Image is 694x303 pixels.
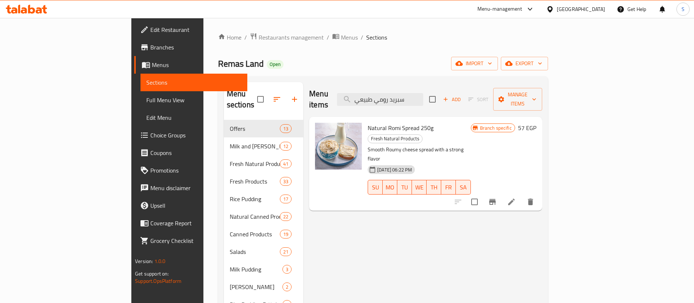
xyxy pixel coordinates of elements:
span: Restaurants management [259,33,324,42]
div: items [280,124,292,133]
span: TH [429,182,438,193]
div: Natural Canned Products22 [224,208,304,225]
span: Coupons [150,148,241,157]
a: Choice Groups [134,126,247,144]
h2: Menu items [309,88,328,110]
span: Natural Romi Spread 250g [368,122,434,133]
div: [GEOGRAPHIC_DATA] [557,5,605,13]
span: 22 [280,213,291,220]
span: [PERSON_NAME] [230,282,282,291]
span: Natural Canned Products [230,212,280,221]
div: items [282,265,292,274]
div: items [280,142,292,151]
span: Fresh Products [230,177,280,186]
span: import [457,59,492,68]
a: Upsell [134,197,247,214]
span: SU [371,182,380,193]
span: Milk Pudding [230,265,282,274]
span: Select section [425,92,440,107]
a: Grocery Checklist [134,232,247,250]
span: Sort sections [268,90,286,108]
div: Salads21 [224,243,304,260]
a: Full Menu View [140,91,247,109]
span: Coverage Report [150,219,241,228]
li: / [327,33,329,42]
span: Milk and [PERSON_NAME] [230,142,280,151]
button: FR [441,180,456,195]
span: 41 [280,160,291,167]
div: Canned Products19 [224,225,304,243]
div: Offers13 [224,120,304,137]
button: MO [383,180,397,195]
span: Sections [366,33,387,42]
span: Canned Products [230,230,280,239]
div: [PERSON_NAME]2 [224,278,304,296]
span: 33 [280,178,291,185]
span: Version: [135,256,153,266]
span: MO [386,182,394,193]
a: Menu disclaimer [134,179,247,197]
span: Offers [230,124,280,133]
div: Fresh Natural Products [230,159,280,168]
a: Coupons [134,144,247,162]
span: Fresh Natural Products [368,134,422,143]
span: Manage items [499,90,536,108]
a: Restaurants management [250,33,324,42]
div: Fresh Natural Products41 [224,155,304,173]
div: Rice Pudding17 [224,190,304,208]
div: Remas Nawawy [230,282,282,291]
a: Branches [134,38,247,56]
div: Menu-management [477,5,522,14]
div: items [280,212,292,221]
div: items [280,195,292,203]
span: 19 [280,231,291,238]
span: Add item [440,94,464,105]
img: Natural Romi Spread 250g [315,123,362,170]
a: Sections [140,74,247,91]
a: Promotions [134,162,247,179]
button: Branch-specific-item [484,193,501,211]
div: Fresh Natural Products [368,134,423,143]
div: Milk Pudding3 [224,260,304,278]
span: TU [400,182,409,193]
span: export [507,59,542,68]
li: / [361,33,363,42]
button: TH [427,180,441,195]
div: items [280,159,292,168]
span: Remas Land [218,55,264,72]
span: Open [267,61,284,67]
span: Rice Pudding [230,195,280,203]
span: Full Menu View [146,96,241,104]
span: Add [442,95,462,104]
span: SA [459,182,468,193]
span: 13 [280,125,291,132]
input: search [337,93,423,106]
nav: breadcrumb [218,33,548,42]
span: Choice Groups [150,131,241,140]
a: Edit menu item [507,197,516,206]
button: TU [397,180,412,195]
button: Manage items [493,88,542,111]
span: 2 [283,284,291,291]
span: Branch specific [477,125,515,132]
h6: 57 EGP [518,123,536,133]
span: 21 [280,248,291,255]
span: 3 [283,266,291,273]
span: 1.0.0 [154,256,166,266]
span: Select section first [464,94,493,105]
button: delete [522,193,539,211]
button: SA [456,180,470,195]
span: Menus [341,33,358,42]
a: Menus [332,33,358,42]
a: Coverage Report [134,214,247,232]
div: Fresh Products33 [224,173,304,190]
span: Select to update [467,194,482,210]
span: Edit Restaurant [150,25,241,34]
span: Salads [230,247,280,256]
